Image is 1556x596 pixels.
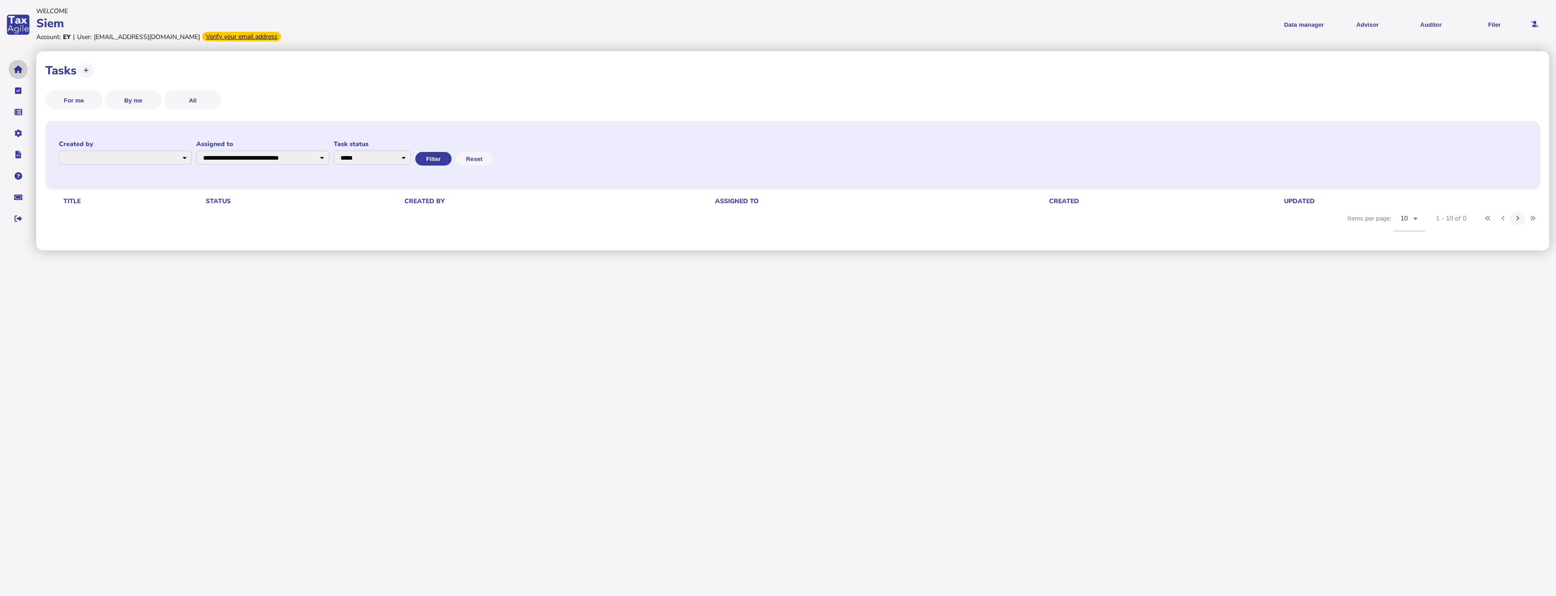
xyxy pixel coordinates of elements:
[456,152,492,166] button: Reset
[9,166,28,186] button: Help pages
[36,33,61,41] div: Account:
[9,188,28,207] button: Raise a support ticket
[415,152,452,166] button: Filter
[713,196,1047,206] th: Assigned to
[73,33,75,41] div: |
[59,140,192,148] label: Created by
[1347,206,1425,241] div: Items per page:
[202,32,281,41] div: Verify your email address
[77,33,92,41] div: User:
[1339,14,1396,36] button: Shows a dropdown of VAT Advisor options
[1282,196,1523,206] th: Updated
[1466,14,1523,36] button: Filer
[403,196,714,206] th: Created by
[45,63,77,78] h1: Tasks
[164,90,221,109] button: All
[204,196,403,206] th: Status
[782,14,1523,36] menu: navigate products
[1436,214,1466,223] div: 1 - 10 of 0
[79,63,94,78] button: Create new task
[9,60,28,79] button: Home
[334,140,411,148] label: Task status
[1525,211,1540,226] button: Last page
[1400,214,1408,223] span: 10
[196,140,329,148] label: Assigned to
[36,7,778,15] div: Welcome
[9,209,28,228] button: Sign out
[36,15,778,31] div: Siem
[9,124,28,143] button: Manage settings
[1047,196,1282,206] th: Created
[1402,14,1459,36] button: Auditor
[9,103,28,122] button: Data manager
[1481,211,1496,226] button: First page
[9,81,28,100] button: Tasks
[1531,21,1539,27] i: Email needs to be verified
[62,196,204,206] th: Title
[1275,14,1332,36] button: Shows a dropdown of Data manager options
[1393,206,1425,241] mat-form-field: Change page size
[45,90,102,109] button: For me
[1496,211,1511,226] button: Previous page
[94,33,200,41] div: [EMAIL_ADDRESS][DOMAIN_NAME]
[63,33,71,41] div: EY
[9,145,28,164] button: Developer hub links
[105,90,162,109] button: By me
[1510,211,1525,226] button: Next page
